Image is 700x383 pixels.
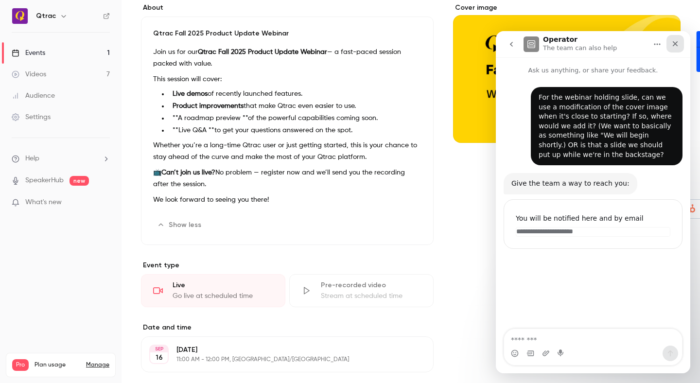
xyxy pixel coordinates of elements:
[12,359,29,371] span: Pro
[12,8,28,24] img: Qtrac
[141,261,434,270] p: Event type
[176,345,382,355] p: [DATE]
[173,280,273,290] div: Live
[70,176,89,186] span: new
[169,89,421,99] li: of recently launched features.
[150,346,168,352] div: SEP
[153,167,421,190] p: 📺 No problem — register now and we’ll send you the recording after the session.
[153,46,421,70] p: Join us for our — a fast-paced session packed with value.
[289,274,434,307] div: Pre-recorded videoStream at scheduled time
[321,291,421,301] div: Stream at scheduled time
[35,361,80,369] span: Plan usage
[141,323,434,332] label: Date and time
[153,139,421,163] p: Whether you’re a long-time Qtrac user or just getting started, this is your chance to stay ahead ...
[173,90,208,97] strong: Live demos
[453,3,681,143] section: Cover image
[156,353,163,363] p: 16
[198,49,327,55] strong: Qtrac Fall 2025 Product Update Webinar
[36,11,56,21] h6: Qtrac
[153,217,207,233] button: Show less
[161,169,215,176] strong: Can’t join us live?
[12,70,46,79] div: Videos
[25,197,62,208] span: What's new
[12,154,110,164] li: help-dropdown-opener
[25,175,64,186] a: SpeakerHub
[12,112,51,122] div: Settings
[98,198,110,207] iframe: Noticeable Trigger
[141,3,434,13] label: About
[169,125,421,136] li: **Live Q&A **to get your questions answered on the spot.
[169,113,421,123] li: **A roadmap preview **of the powerful capabilities coming soon.
[86,361,109,369] a: Manage
[25,154,39,164] span: Help
[453,3,681,13] label: Cover image
[173,103,244,109] strong: Product improvements
[176,356,382,364] p: 11:00 AM - 12:00 PM, [GEOGRAPHIC_DATA]/[GEOGRAPHIC_DATA]
[153,194,421,206] p: We look forward to seeing you there!
[141,274,285,307] div: LiveGo live at scheduled time
[12,91,55,101] div: Audience
[12,48,45,58] div: Events
[153,29,421,38] p: Qtrac Fall 2025 Product Update Webinar
[496,31,690,373] iframe: Intercom live chat
[321,280,421,290] div: Pre-recorded video
[169,101,421,111] li: that make Qtrac even easier to use.
[153,73,421,85] p: This session will cover:
[173,291,273,301] div: Go live at scheduled time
